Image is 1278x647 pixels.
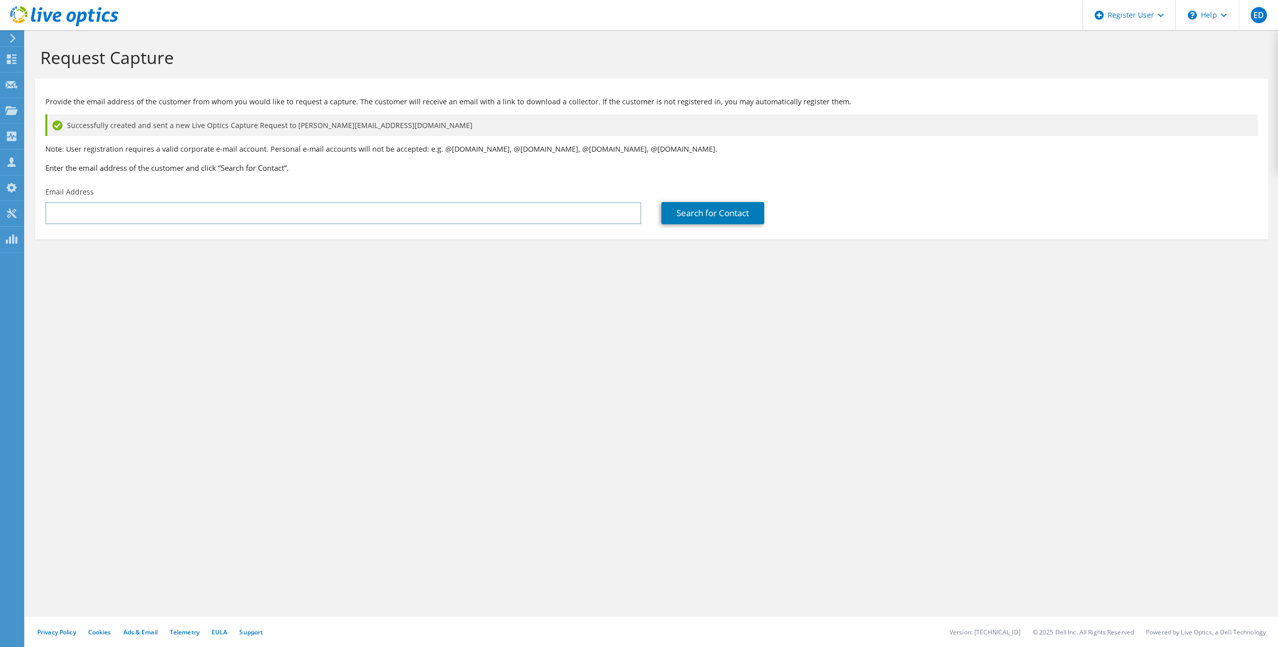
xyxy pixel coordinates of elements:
[1251,7,1267,23] span: ED
[45,96,1258,107] p: Provide the email address of the customer from whom you would like to request a capture. The cust...
[37,628,76,636] a: Privacy Policy
[67,120,473,131] span: Successfully created and sent a new Live Optics Capture Request to [PERSON_NAME][EMAIL_ADDRESS][D...
[170,628,199,636] a: Telemetry
[1188,11,1197,20] svg: \n
[950,628,1021,636] li: Version: [TECHNICAL_ID]
[45,162,1258,173] h3: Enter the email address of the customer and click “Search for Contact”.
[661,202,764,224] a: Search for Contact
[88,628,111,636] a: Cookies
[45,144,1258,155] p: Note: User registration requires a valid corporate e-mail account. Personal e-mail accounts will ...
[123,628,158,636] a: Ads & Email
[1146,628,1266,636] li: Powered by Live Optics, a Dell Technology
[40,47,1258,68] h1: Request Capture
[239,628,263,636] a: Support
[1033,628,1134,636] li: © 2025 Dell Inc. All Rights Reserved
[45,187,94,197] label: Email Address
[212,628,227,636] a: EULA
